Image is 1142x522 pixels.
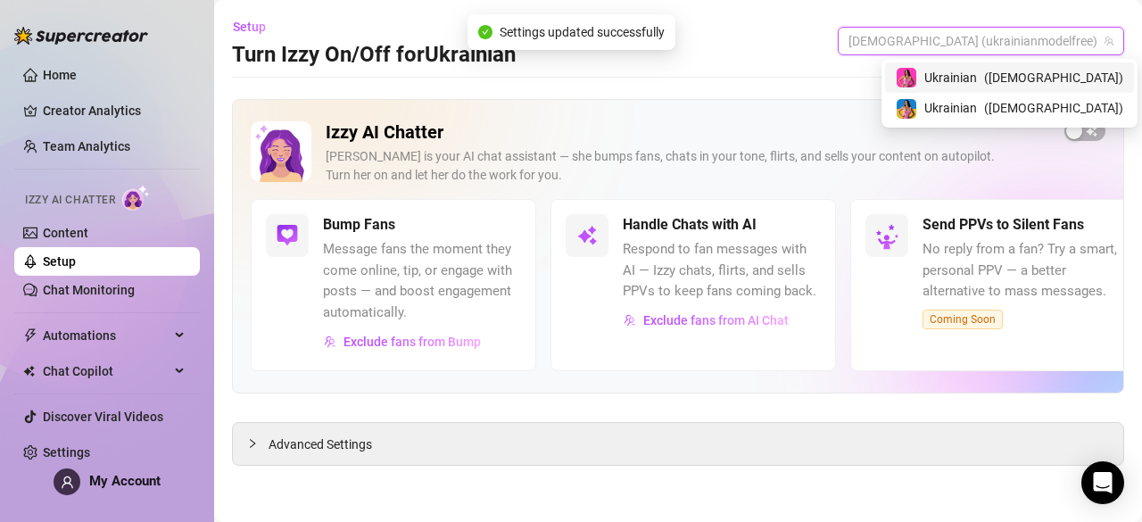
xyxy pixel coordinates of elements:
span: Ukrainian [924,68,977,87]
span: check-circle [478,25,492,39]
a: Home [43,68,77,82]
img: AI Chatter [122,185,150,211]
span: No reply from a fan? Try a smart, personal PPV — a better alternative to mass messages. [923,239,1121,302]
span: team [1104,36,1114,46]
h3: Turn Izzy On/Off for Ukrainian [232,41,516,70]
div: [PERSON_NAME] is your AI chat assistant — she bumps fans, chats in your tone, flirts, and sells y... [326,147,1050,185]
div: Open Intercom Messenger [1081,461,1124,504]
h5: Handle Chats with AI [623,214,757,236]
a: Creator Analytics [43,96,186,125]
img: svg%3e [277,225,298,246]
span: Chat Copilot [43,357,170,385]
span: Ukrainian [924,98,977,118]
span: Advanced Settings [269,435,372,454]
a: Content [43,226,88,240]
img: Chat Copilot [23,365,35,377]
h2: Izzy AI Chatter [326,121,1050,144]
img: Izzy AI Chatter [251,121,311,182]
a: Settings [43,445,90,460]
img: silent-fans-ppv-o-N6Mmdf.svg [875,224,904,253]
div: collapsed [247,434,269,453]
h5: Bump Fans [323,214,395,236]
img: svg%3e [624,314,636,327]
span: Exclude fans from AI Chat [643,313,789,327]
img: Ukrainian [897,68,916,87]
span: Settings updated successfully [500,22,665,42]
span: Automations [43,321,170,350]
a: Setup [43,254,76,269]
button: Exclude fans from AI Chat [623,306,790,335]
span: Coming Soon [923,310,1003,329]
img: svg%3e [324,336,336,348]
button: Setup [232,12,280,41]
span: ( [DEMOGRAPHIC_DATA] ) [984,68,1123,87]
span: ( [DEMOGRAPHIC_DATA] ) [984,98,1123,118]
a: Discover Viral Videos [43,410,163,424]
span: Izzy AI Chatter [25,192,115,209]
span: Ukrainian (ukrainianmodelfree) [848,28,1113,54]
img: Ukrainian [897,99,916,119]
span: thunderbolt [23,328,37,343]
img: svg%3e [576,225,598,246]
span: Message fans the moment they come online, tip, or engage with posts — and boost engagement automa... [323,239,521,323]
span: Setup [233,20,266,34]
a: Chat Monitoring [43,283,135,297]
span: user [61,476,74,489]
span: My Account [89,473,161,489]
h5: Send PPVs to Silent Fans [923,214,1084,236]
span: collapsed [247,438,258,449]
span: Respond to fan messages with AI — Izzy chats, flirts, and sells PPVs to keep fans coming back. [623,239,821,302]
a: Team Analytics [43,139,130,153]
img: logo-BBDzfeDw.svg [14,27,148,45]
span: Exclude fans from Bump [343,335,481,349]
button: Exclude fans from Bump [323,327,482,356]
